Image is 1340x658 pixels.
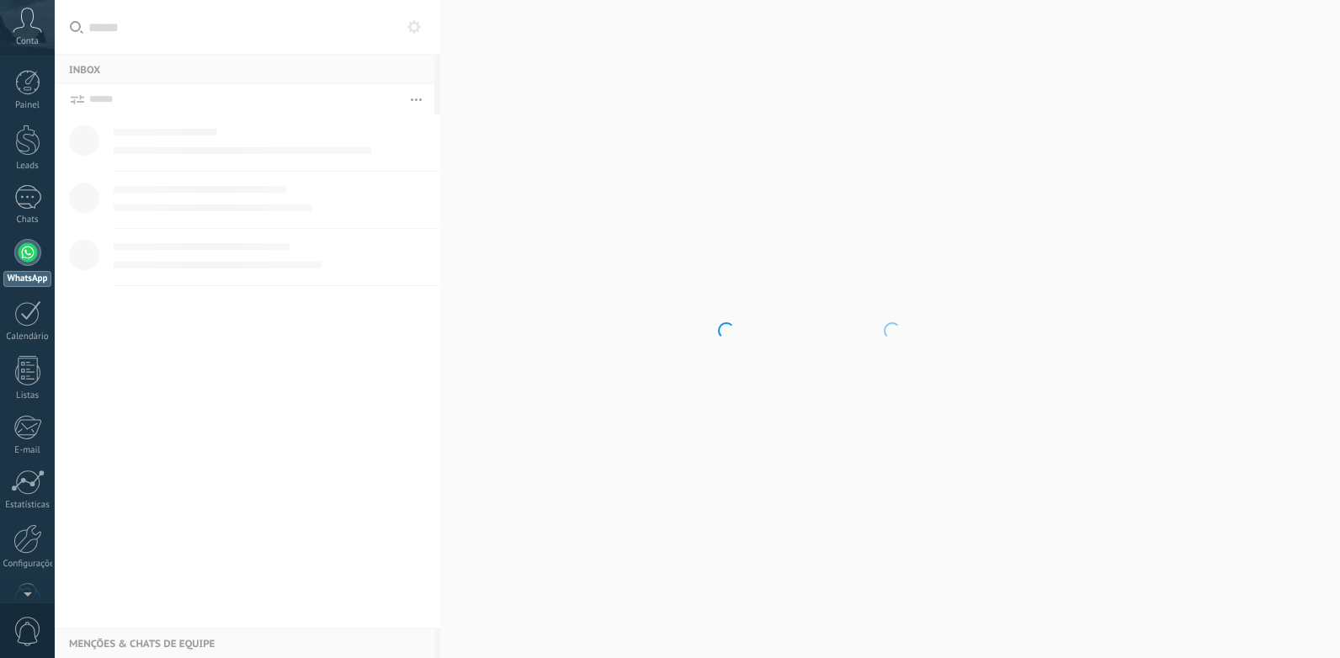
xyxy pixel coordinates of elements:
[3,500,52,511] div: Estatísticas
[3,271,51,287] div: WhatsApp
[3,390,52,401] div: Listas
[3,559,52,570] div: Configurações
[3,332,52,342] div: Calendário
[3,445,52,456] div: E-mail
[3,215,52,226] div: Chats
[3,161,52,172] div: Leads
[16,36,39,47] span: Conta
[3,100,52,111] div: Painel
